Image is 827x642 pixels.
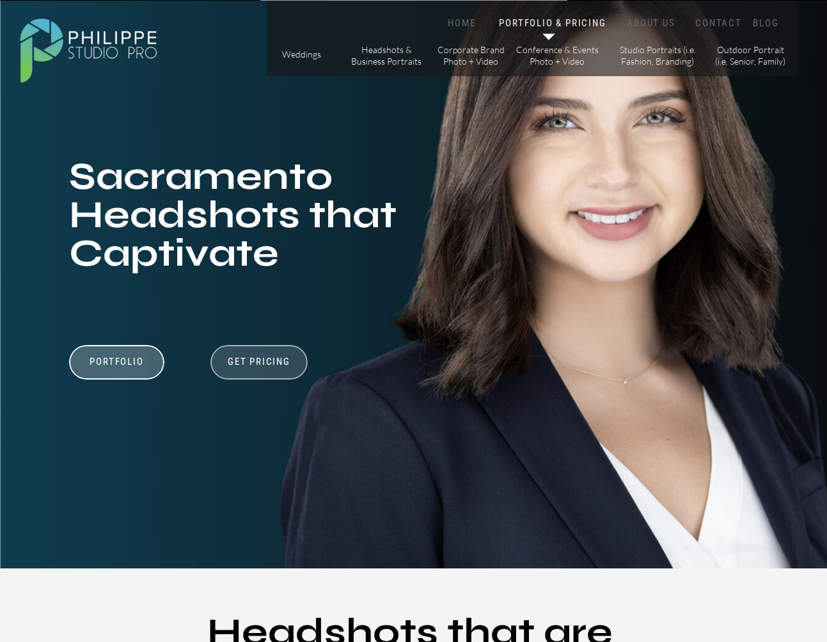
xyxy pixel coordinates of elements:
[350,44,423,67] a: Headshots & Business Portraits
[435,17,489,29] a: HOME
[224,356,295,371] a: Get Pricing
[279,49,324,62] a: Weddings
[497,17,609,29] a: PORTFOLIO & PRICING
[714,44,787,67] a: Outdoor Portrait (i.e. Senior, Family)
[516,44,599,67] a: Conference & Events Photo + Video
[693,17,745,29] a: CONTACT
[750,17,782,29] a: BLOG
[624,17,679,29] a: ABOUT US
[69,157,428,285] h1: Sacramento Headshots that Captivate
[615,44,701,67] a: Studio Portraits (i.e. Fashion, Branding)
[73,356,161,380] a: Portfolio
[435,44,507,67] a: Corporate Brand Photo + Video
